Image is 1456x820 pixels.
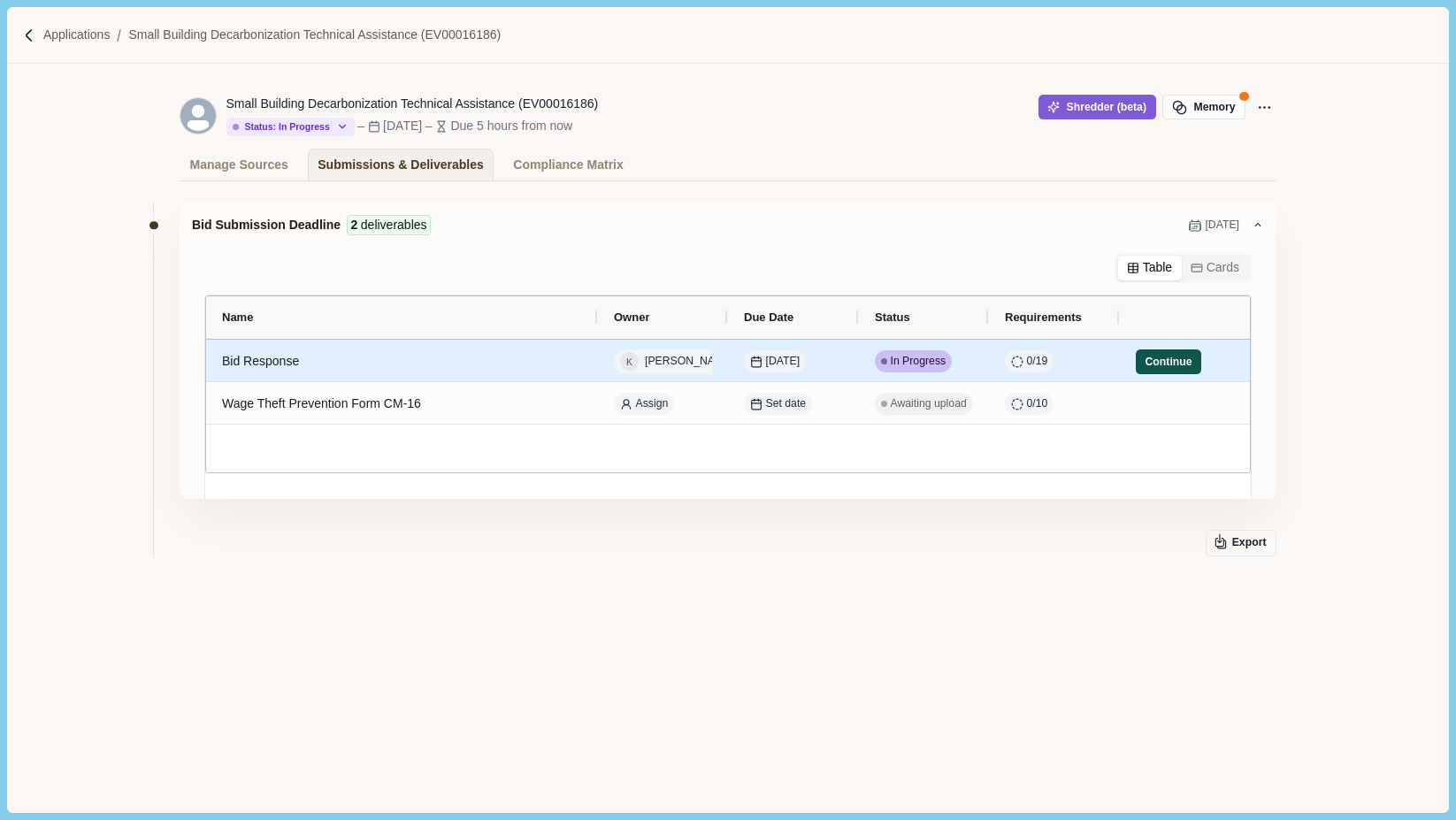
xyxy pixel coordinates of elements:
[1206,530,1276,556] button: Export
[1252,95,1276,119] button: Application Actions
[222,344,582,379] div: Bid Response
[180,149,298,180] a: Manage Sources
[614,349,740,374] button: K[PERSON_NAME]
[128,26,501,44] a: Small Building Decarbonization Technical Assistance (EV00016186)
[1205,218,1239,234] span: [DATE]
[43,26,111,44] a: Applications
[766,396,807,412] span: Set date
[222,387,582,421] div: Wage Theft Prevention Form CM-16
[192,216,341,234] span: Bid Submission Deadline
[1182,256,1249,280] button: Cards
[226,95,599,113] div: Small Building Decarbonization Technical Assistance (EV00016186)
[21,27,37,43] img: Forward slash icon
[1027,354,1048,370] span: 0 / 19
[425,117,433,135] div: –
[233,121,330,133] div: Status: In Progress
[513,149,623,180] div: Compliance Matrix
[744,393,812,415] button: Set date
[503,149,633,180] a: Compliance Matrix
[620,352,639,371] div: K
[450,117,572,135] div: Due 5 hours from now
[110,27,128,43] img: Forward slash icon
[744,310,793,324] span: Due Date
[357,117,364,135] div: –
[351,216,358,234] span: 2
[891,396,967,412] span: Awaiting upload
[645,354,734,370] span: [PERSON_NAME]
[226,118,355,136] button: Status: In Progress
[614,393,674,415] button: Assign
[308,149,494,180] a: Submissions & Deliverables
[1162,95,1245,119] button: Memory
[1005,310,1082,324] span: Requirements
[318,149,484,180] div: Submissions & Deliverables
[190,149,288,180] div: Manage Sources
[744,350,806,372] button: [DATE]
[1136,349,1201,374] button: Continue
[614,310,649,324] span: Owner
[750,354,800,370] span: [DATE]
[1118,256,1182,280] button: Table
[636,396,669,412] span: Assign
[383,117,422,135] div: [DATE]
[222,310,253,324] span: Name
[1027,396,1048,412] span: 0 / 10
[361,216,427,234] span: deliverables
[180,98,216,134] svg: avatar
[875,310,910,324] span: Status
[891,354,946,370] span: In Progress
[1038,95,1156,119] button: Shredder (beta)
